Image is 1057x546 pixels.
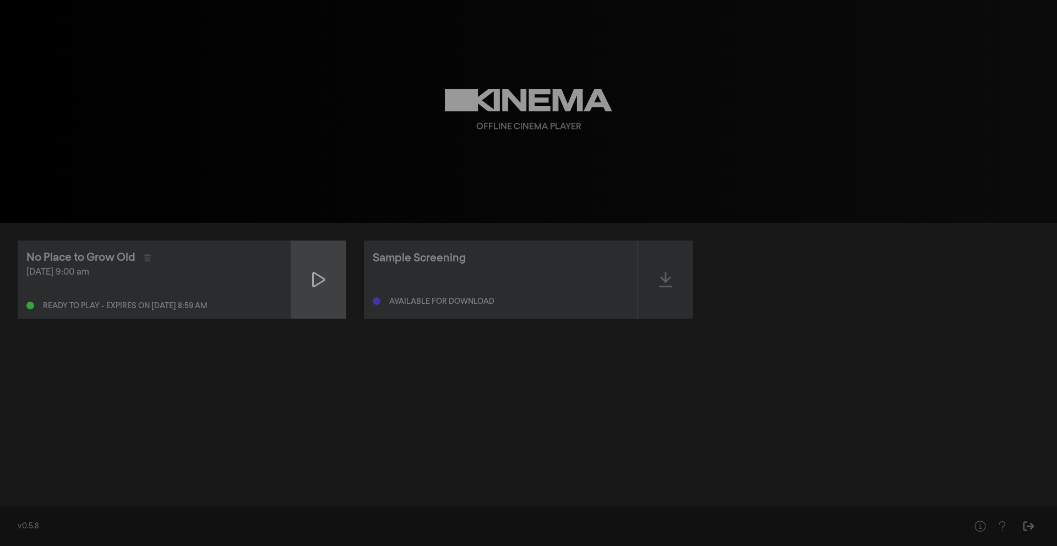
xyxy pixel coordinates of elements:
button: Help [969,515,991,537]
div: [DATE] 9:00 am [26,266,282,279]
div: Ready to play - expires on [DATE] 8:59 am [43,302,207,310]
div: Available for download [389,298,494,305]
div: Offline Cinema Player [476,121,581,134]
button: Sign Out [1017,515,1039,537]
button: Help [991,515,1013,537]
div: v0.5.8 [18,521,947,532]
div: No Place to Grow Old [26,249,135,266]
div: Sample Screening [373,250,466,266]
